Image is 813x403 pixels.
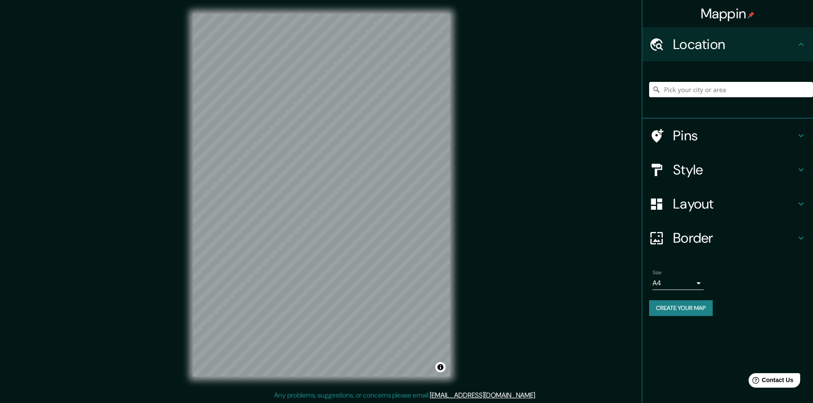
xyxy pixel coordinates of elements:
label: Size [653,269,661,276]
div: Layout [642,187,813,221]
button: Create your map [649,300,713,316]
img: pin-icon.png [748,12,755,18]
button: Toggle attribution [435,362,446,372]
div: Border [642,221,813,255]
h4: Style [673,161,796,178]
p: Any problems, suggestions, or concerns please email . [274,390,536,400]
h4: Mappin [701,5,755,22]
div: Location [642,27,813,61]
input: Pick your city or area [649,82,813,97]
div: A4 [653,276,704,290]
h4: Border [673,229,796,246]
iframe: Help widget launcher [737,370,804,394]
h4: Pins [673,127,796,144]
div: Style [642,153,813,187]
h4: Layout [673,195,796,212]
canvas: Map [193,14,450,377]
div: Pins [642,119,813,153]
div: . [538,390,539,400]
h4: Location [673,36,796,53]
a: [EMAIL_ADDRESS][DOMAIN_NAME] [430,391,535,400]
div: . [536,390,538,400]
